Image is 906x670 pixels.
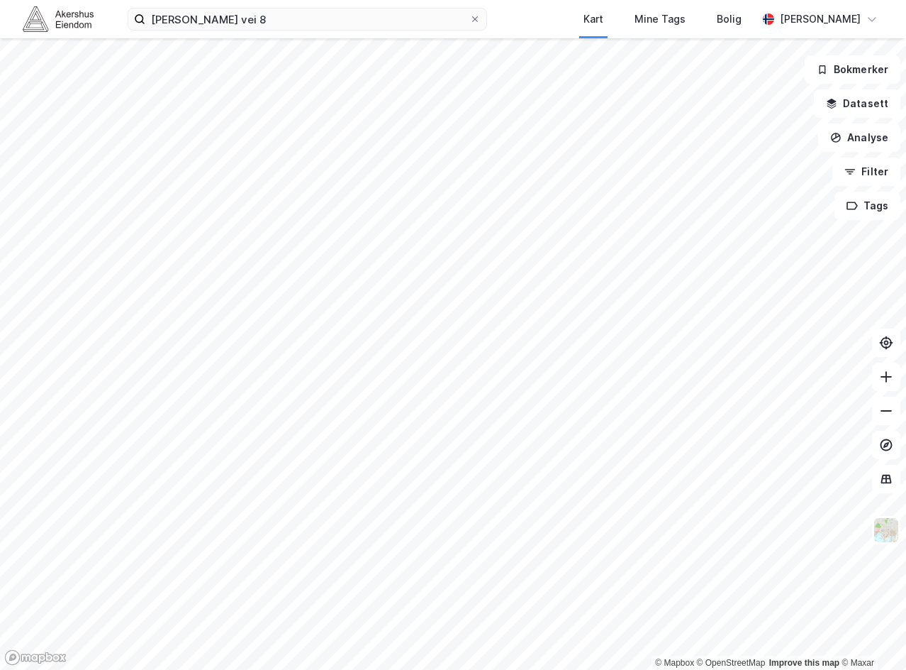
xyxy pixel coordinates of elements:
[4,649,67,666] a: Mapbox homepage
[717,11,742,28] div: Bolig
[818,123,900,152] button: Analyse
[634,11,686,28] div: Mine Tags
[805,55,900,84] button: Bokmerker
[23,6,94,31] img: akershus-eiendom-logo.9091f326c980b4bce74ccdd9f866810c.svg
[145,9,469,30] input: Søk på adresse, matrikkel, gårdeiere, leietakere eller personer
[835,602,906,670] div: Kontrollprogram for chat
[583,11,603,28] div: Kart
[655,658,694,668] a: Mapbox
[835,602,906,670] iframe: Chat Widget
[780,11,861,28] div: [PERSON_NAME]
[697,658,766,668] a: OpenStreetMap
[769,658,839,668] a: Improve this map
[832,158,900,186] button: Filter
[834,192,900,220] button: Tags
[814,89,900,118] button: Datasett
[873,517,900,544] img: Z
